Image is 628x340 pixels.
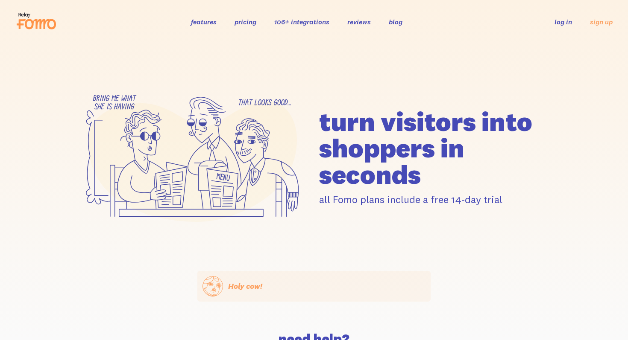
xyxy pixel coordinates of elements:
[228,281,262,291] span: Holy cow!
[555,17,572,26] a: log in
[191,17,217,26] a: features
[590,17,613,26] a: sign up
[274,17,329,26] a: 106+ integrations
[319,108,552,188] h1: turn visitors into shoppers in seconds
[319,193,552,206] p: all Fomo plans include a free 14-day trial
[347,17,371,26] a: reviews
[389,17,402,26] a: blog
[235,17,256,26] a: pricing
